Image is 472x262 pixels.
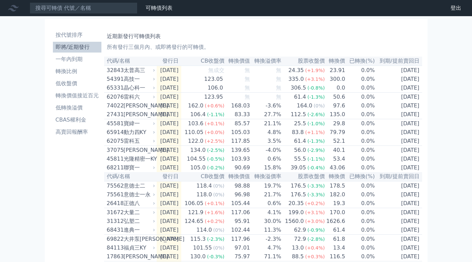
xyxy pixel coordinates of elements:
[53,43,101,51] li: 即將/近期發行
[375,172,422,181] th: 到期/提前賣回日
[187,102,205,110] div: 162.0
[293,146,308,154] div: 56.0
[53,66,101,77] a: 轉換比例
[157,75,181,84] td: [DATE]
[207,236,224,242] span: (-2.3%)
[250,101,282,110] td: -3.6%
[305,201,325,206] span: (+0.2%)
[107,75,122,83] div: 54391
[345,101,375,110] td: 0.0%
[289,84,308,92] div: 306.5
[189,146,207,154] div: 134.0
[107,244,122,252] div: 84113
[345,235,375,244] td: 0.0%
[157,163,181,172] td: [DATE]
[250,137,282,146] td: 3.5%
[250,155,282,163] td: 0.6%
[195,191,213,199] div: 118.0
[213,192,224,197] span: (0%)
[345,84,375,93] td: 0.0%
[325,226,345,235] td: 61.4
[375,252,422,261] td: [DATE]
[157,208,181,217] td: [DATE]
[225,252,250,261] td: 75.97
[157,199,181,208] td: [DATE]
[375,84,422,93] td: [DATE]
[307,112,325,117] span: (-2.6%)
[293,120,308,128] div: 25.5
[305,68,325,73] span: (+1.9%)
[305,130,325,135] span: (+1.1%)
[107,128,122,136] div: 65914
[375,75,422,84] td: [DATE]
[284,217,305,225] div: 1560.0
[445,3,467,13] a: 登出
[282,172,325,181] th: 股票收盤價
[124,199,154,207] div: 正德八
[157,190,181,199] td: [DATE]
[187,137,205,145] div: 122.0
[325,66,345,75] td: 23.91
[104,57,157,66] th: 代碼/名稱
[183,199,205,207] div: 106.05
[293,93,308,101] div: 61.4
[325,119,345,128] td: 29.8
[107,102,122,110] div: 74022
[289,164,308,172] div: 39.05
[207,112,224,117] span: (-1.1%)
[250,208,282,217] td: 4.1%
[287,199,305,207] div: 20.35
[53,128,101,136] li: 高賣回報酬率
[289,182,308,190] div: 176.5
[225,235,250,244] td: 117.96
[207,165,224,170] span: (-0.2%)
[53,67,101,75] li: 轉換比例
[307,236,325,242] span: (-2.8%)
[124,226,154,234] div: 進典一
[307,192,325,197] span: (-3.3%)
[225,163,250,172] td: 90.69
[325,243,345,252] td: 13.4
[225,146,250,155] td: 139.65
[245,67,250,73] span: 無
[290,253,305,261] div: 88.5
[245,76,250,82] span: 無
[157,146,181,155] td: [DATE]
[250,119,282,128] td: 21.1%
[375,199,422,208] td: [DATE]
[107,235,122,243] div: 69822
[53,116,101,124] li: CBAS權利金
[293,235,308,243] div: 72.9
[345,57,375,66] th: 已轉換(%)
[53,90,101,101] a: 轉換價值接近百元
[438,230,472,262] iframe: Chat Widget
[325,84,345,93] td: 0.0
[53,79,101,88] li: 低收盤價
[203,75,224,83] div: 123.05
[325,235,345,244] td: 61.8
[307,121,325,126] span: (-1.0%)
[250,181,282,190] td: 19.7%
[305,76,325,82] span: (+3.1%)
[325,128,345,137] td: 79.79
[208,67,224,73] span: 無成交
[107,226,122,234] div: 68431
[205,201,224,206] span: (+0.1%)
[345,66,375,75] td: 0.0%
[276,76,281,82] span: 無
[375,208,422,217] td: [DATE]
[250,128,282,137] td: 4.8%
[189,110,207,119] div: 106.4
[325,57,345,66] th: 轉換價
[287,66,305,74] div: 24.35
[293,226,308,234] div: 62.9
[307,156,325,162] span: (-1.1%)
[225,243,250,252] td: 97.01
[205,103,224,108] span: (+0.6%)
[53,30,101,40] a: 按代號排序
[375,226,422,235] td: [DATE]
[345,163,375,172] td: 0.0%
[250,57,282,66] th: 轉換溢價率
[53,92,101,100] li: 轉換價值接近百元
[250,252,282,261] td: 71.1%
